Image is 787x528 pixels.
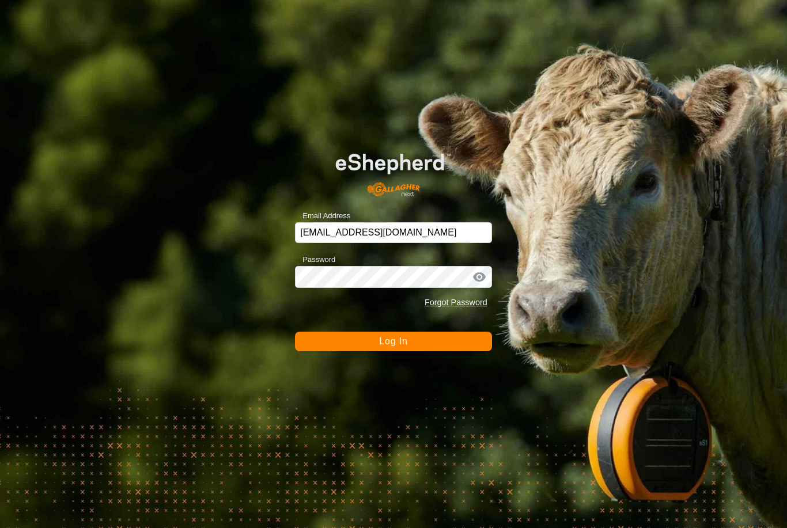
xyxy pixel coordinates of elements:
img: E-shepherd Logo [315,137,472,204]
a: Forgot Password [425,298,487,307]
label: Email Address [295,210,350,222]
span: Log In [379,336,407,346]
input: Email Address [295,222,492,243]
label: Password [295,254,335,265]
button: Log In [295,332,492,351]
